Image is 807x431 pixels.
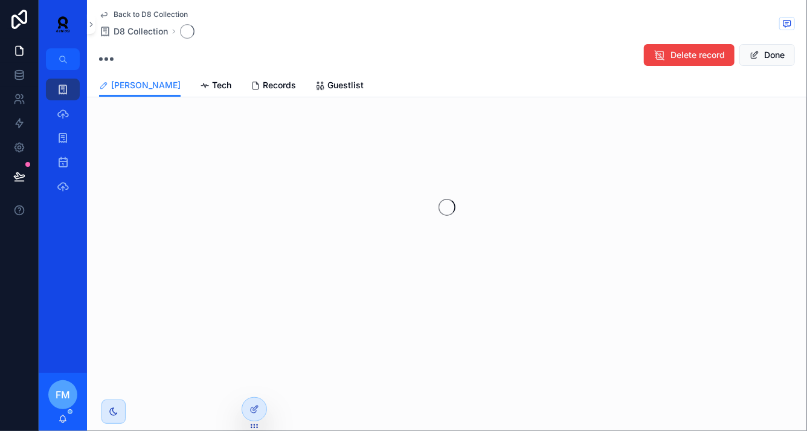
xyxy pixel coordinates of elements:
[739,44,795,66] button: Done
[327,79,364,91] span: Guestlist
[56,387,70,402] span: FM
[670,49,725,61] span: Delete record
[111,79,181,91] span: [PERSON_NAME]
[99,10,188,19] a: Back to D8 Collection
[99,25,168,37] a: D8 Collection
[114,10,188,19] span: Back to D8 Collection
[251,74,296,99] a: Records
[48,15,77,34] img: App logo
[99,74,181,97] a: [PERSON_NAME]
[114,25,168,37] span: D8 Collection
[39,70,87,213] div: scrollable content
[212,79,231,91] span: Tech
[200,74,231,99] a: Tech
[263,79,296,91] span: Records
[315,74,364,99] a: Guestlist
[644,44,735,66] button: Delete record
